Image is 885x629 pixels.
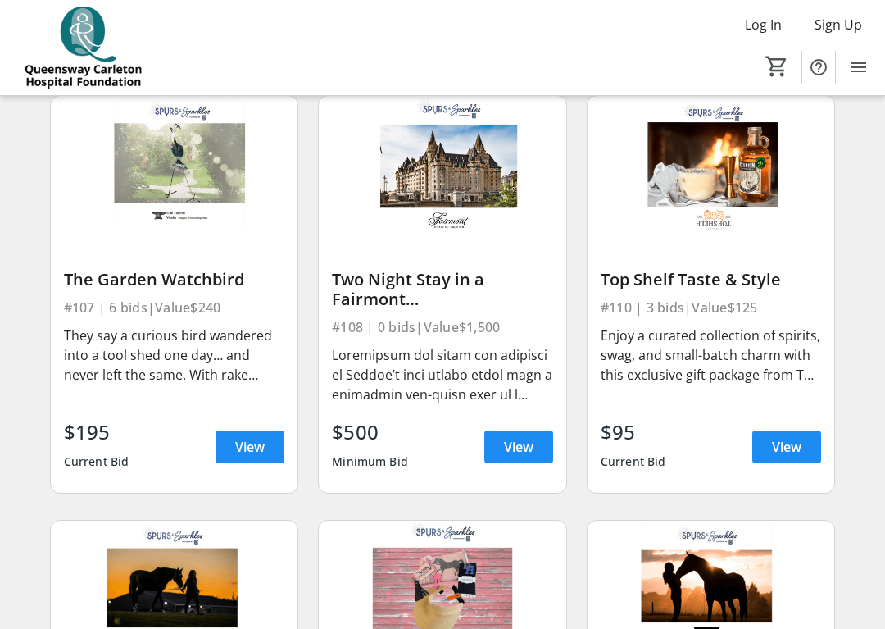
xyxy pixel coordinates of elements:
[802,51,835,84] button: Help
[601,296,822,319] div: #110 | 3 bids | Value $125
[332,270,553,309] div: Two Night Stay in a Fairmont [GEOGRAPHIC_DATA]
[745,15,782,34] span: Log In
[216,431,284,463] a: View
[601,326,822,385] div: Enjoy a curated collection of spirits, swag, and small-batch charm with this exclusive gift packa...
[332,417,408,447] div: $500
[64,296,285,319] div: #107 | 6 bids | Value $240
[64,270,285,289] div: The Garden Watchbird
[51,96,298,235] img: The Garden Watchbird
[504,437,533,457] span: View
[732,11,795,38] button: Log In
[772,437,801,457] span: View
[601,270,822,289] div: Top Shelf Taste & Style
[484,431,553,463] a: View
[235,437,265,457] span: View
[601,447,666,476] div: Current Bid
[64,326,285,385] div: They say a curious bird wandered into a tool shed one day… and never left the same. With rake win...
[588,96,835,235] img: Top Shelf Taste & Style
[842,51,875,84] button: Menu
[801,11,875,38] button: Sign Up
[332,345,553,404] div: Loremipsum dol sitam con adipisci el Seddoe’t inci utlabo etdol magn a enimadmin ven-quisn exer u...
[815,15,862,34] span: Sign Up
[10,7,156,89] img: QCH Foundation's Logo
[64,417,129,447] div: $195
[332,447,408,476] div: Minimum Bid
[752,431,821,463] a: View
[319,96,566,235] img: Two Night Stay in a Fairmont Chateau Laurier Gold Room
[332,316,553,339] div: #108 | 0 bids | Value $1,500
[601,417,666,447] div: $95
[64,447,129,476] div: Current Bid
[762,52,792,81] button: Cart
